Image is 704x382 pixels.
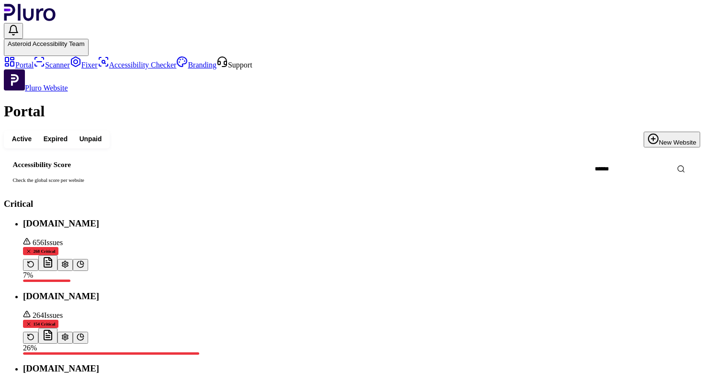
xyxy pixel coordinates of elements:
[12,160,583,169] h2: Accessibility Score
[4,199,700,209] h3: Critical
[23,344,700,352] div: 26 %
[23,271,700,280] div: 7 %
[34,61,70,69] a: Scanner
[4,84,68,92] a: Open Pluro Website
[4,23,23,39] button: Open notifications, you have undefined new notifications
[70,61,98,69] a: Fixer
[23,310,700,320] div: 264 Issues
[73,133,107,146] button: Unpaid
[12,135,32,144] span: Active
[73,332,88,344] button: Open website overview
[38,328,57,344] button: Reports
[73,259,88,271] button: Open website overview
[4,39,89,56] button: Asteroid Accessibility TeamAsteroid Accessibility Team
[8,40,85,47] span: Asteroid Accessibility Team
[23,332,38,344] button: Reset the cache
[216,61,252,69] a: Open Support screen
[23,291,700,302] h3: [DOMAIN_NAME]
[79,135,102,144] span: Unpaid
[4,61,34,69] a: Portal
[4,102,700,120] h1: Portal
[44,135,68,144] span: Expired
[4,14,56,22] a: Logo
[57,332,73,344] button: Open settings
[23,218,700,229] h3: [DOMAIN_NAME]
[12,177,583,184] div: Check the global score per website
[37,133,73,146] button: Expired
[23,237,700,247] div: 656 Issues
[6,133,38,146] button: Active
[23,320,58,328] div: 154 Critical
[23,363,700,374] h3: [DOMAIN_NAME]
[176,61,216,69] a: Branding
[57,259,73,271] button: Open settings
[644,132,700,147] button: New Website
[23,259,38,271] button: Reset the cache
[4,56,700,92] aside: Sidebar menu
[98,61,177,69] a: Accessibility Checker
[23,247,58,255] div: 268 Critical
[38,255,57,271] button: Reports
